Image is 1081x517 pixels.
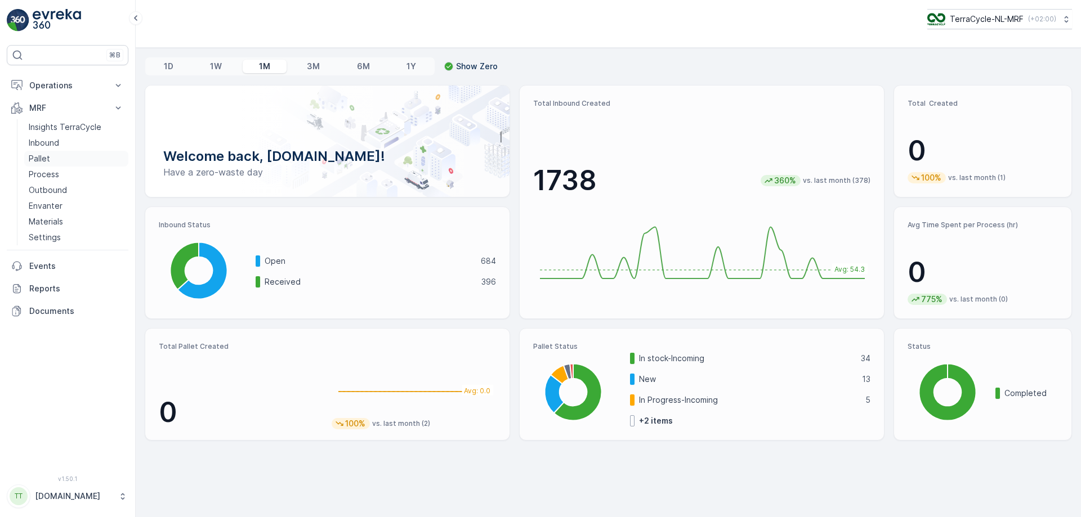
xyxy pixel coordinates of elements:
[33,9,81,32] img: logo_light-DOdMpM7g.png
[210,61,222,72] p: 1W
[265,255,474,267] p: Open
[29,260,124,272] p: Events
[163,165,492,179] p: Have a zero-waste day
[29,153,50,164] p: Pallet
[7,97,128,119] button: MRF
[639,415,673,426] p: + 2 items
[7,255,128,277] a: Events
[949,295,1008,304] p: vs. last month (0)
[24,214,128,230] a: Materials
[159,342,323,351] p: Total Pallet Created
[927,13,945,25] img: TC_v739CUj.png
[481,276,496,287] p: 396
[908,99,1058,108] p: Total Created
[456,61,498,72] p: Show Zero
[29,137,59,149] p: Inbound
[24,151,128,167] a: Pallet
[24,198,128,214] a: Envanter
[24,135,128,151] a: Inbound
[920,294,944,305] p: 775%
[29,169,59,180] p: Process
[481,255,496,267] p: 684
[803,176,870,185] p: vs. last month (378)
[533,99,870,108] p: Total Inbound Created
[533,342,870,351] p: Pallet Status
[7,484,128,508] button: TT[DOMAIN_NAME]
[908,134,1058,168] p: 0
[159,395,323,429] p: 0
[7,300,128,322] a: Documents
[908,221,1058,230] p: Avg Time Spent per Process (hr)
[344,418,367,429] p: 100%
[948,173,1006,182] p: vs. last month (1)
[639,394,858,406] p: In Progress-Incoming
[7,277,128,300] a: Reports
[7,9,29,32] img: logo
[29,232,61,243] p: Settings
[164,61,173,72] p: 1D
[29,305,124,317] p: Documents
[24,167,128,182] a: Process
[862,374,870,385] p: 13
[24,182,128,198] a: Outbound
[908,342,1058,351] p: Status
[29,185,67,196] p: Outbound
[265,276,474,287] p: Received
[24,119,128,135] a: Insights TerraCycle
[639,374,855,385] p: New
[35,491,113,502] p: [DOMAIN_NAME]
[639,353,854,364] p: In stock-Incoming
[908,255,1058,289] p: 0
[29,216,63,227] p: Materials
[7,74,128,97] button: Operations
[357,61,370,72] p: 6M
[372,419,430,428] p: vs. last month (2)
[927,9,1072,29] button: TerraCycle-NL-MRF(+02:00)
[950,14,1024,25] p: TerraCycle-NL-MRF
[10,487,28,505] div: TT
[1028,15,1056,24] p: ( +02:00 )
[29,122,101,133] p: Insights TerraCycle
[24,230,128,245] a: Settings
[29,80,106,91] p: Operations
[7,475,128,482] span: v 1.50.1
[259,61,270,72] p: 1M
[861,353,870,364] p: 34
[773,175,797,186] p: 360%
[407,61,416,72] p: 1Y
[29,102,106,114] p: MRF
[159,221,496,230] p: Inbound Status
[163,147,492,165] p: Welcome back, [DOMAIN_NAME]!
[307,61,320,72] p: 3M
[865,394,870,406] p: 5
[29,200,62,212] p: Envanter
[1004,388,1058,399] p: Completed
[109,51,120,60] p: ⌘B
[920,172,942,183] p: 100%
[29,283,124,294] p: Reports
[533,164,597,197] p: 1738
